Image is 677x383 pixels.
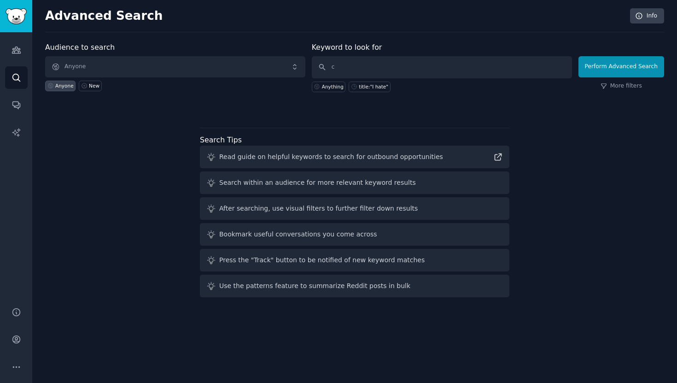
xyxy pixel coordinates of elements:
[89,82,99,89] div: New
[219,152,443,162] div: Read guide on helpful keywords to search for outbound opportunities
[630,8,664,24] a: Info
[578,56,664,77] button: Perform Advanced Search
[312,43,382,52] label: Keyword to look for
[55,82,74,89] div: Anyone
[219,178,416,188] div: Search within an audience for more relevant keyword results
[219,255,425,265] div: Press the "Track" button to be notified of new keyword matches
[601,82,642,90] a: More filters
[312,56,572,78] input: Any keyword
[322,83,344,90] div: Anything
[219,281,410,291] div: Use the patterns feature to summarize Reddit posts in bulk
[219,230,377,239] div: Bookmark useful conversations you come across
[45,56,305,77] button: Anyone
[219,204,418,213] div: After searching, use visual filters to further filter down results
[79,81,101,91] a: New
[359,83,388,90] div: title:"I hate"
[45,9,625,24] h2: Advanced Search
[6,8,27,24] img: GummySearch logo
[45,43,115,52] label: Audience to search
[200,136,242,144] label: Search Tips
